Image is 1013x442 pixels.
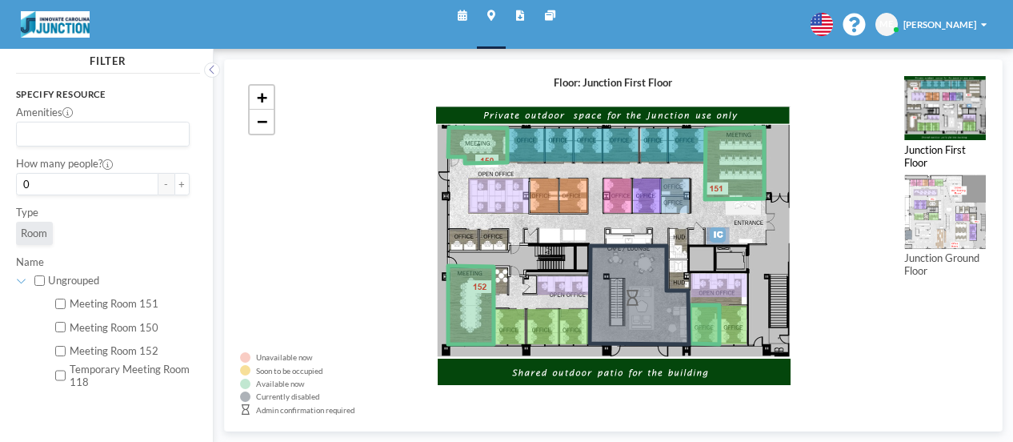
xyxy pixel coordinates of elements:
a: Zoom out [250,110,274,134]
h4: Floor: Junction First Floor [554,76,672,89]
span: ME [879,18,894,30]
div: Unavailable now [256,352,313,362]
span: + [257,87,267,107]
label: Meeting Room 152 [70,344,190,357]
input: Search for option [18,126,181,143]
h3: Specify resource [16,89,190,100]
label: How many people? [16,157,113,170]
span: − [257,111,267,131]
button: + [174,173,190,195]
div: Soon to be occupied [256,366,322,376]
h4: FILTER [16,49,201,67]
label: Name [16,255,44,268]
a: Zoom in [250,86,274,110]
div: Currently disabled [256,392,319,401]
img: 48647ba96d77f71270a56cbfe03b9728.png [904,175,986,249]
label: Type [16,206,38,219]
button: - [158,173,174,195]
div: Search for option [17,123,190,147]
label: Junction Ground Floor [904,251,979,277]
label: Meeting Room 151 [70,297,190,310]
label: Junction First Floor [904,143,966,169]
span: Room [21,227,47,239]
img: organization-logo [21,11,90,38]
label: Meeting Room 150 [70,321,190,334]
img: 3976ca476e1e6d5dd6c90708b3b90000.png [904,76,986,140]
label: Amenities [16,106,73,119]
label: Ungrouped [48,274,190,287]
div: Admin confirmation required [256,405,354,415]
label: Temporary Meeting Room 118 [70,363,190,389]
span: [PERSON_NAME] [903,19,976,30]
div: Available now [256,379,305,388]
